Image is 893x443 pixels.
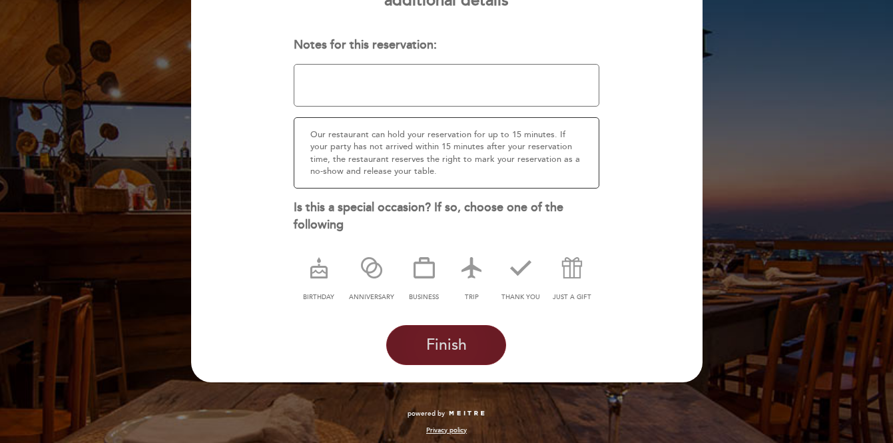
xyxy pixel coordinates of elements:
[294,199,599,233] div: Is this a special occasion? If so, choose one of the following
[553,293,591,301] span: just a gift
[294,37,599,54] div: Notes for this reservation:
[303,293,334,301] span: birthday
[409,293,439,301] span: business
[408,409,486,418] a: powered by
[349,293,394,301] span: anniversary
[294,117,599,189] div: Our restaurant can hold your reservation for up to 15 minutes. If your party has not arrived with...
[426,426,467,435] a: Privacy policy
[465,293,479,301] span: trip
[448,410,486,417] img: MEITRE
[501,293,540,301] span: thank you
[386,325,506,365] button: Finish
[426,336,467,354] span: Finish
[408,409,445,418] span: powered by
